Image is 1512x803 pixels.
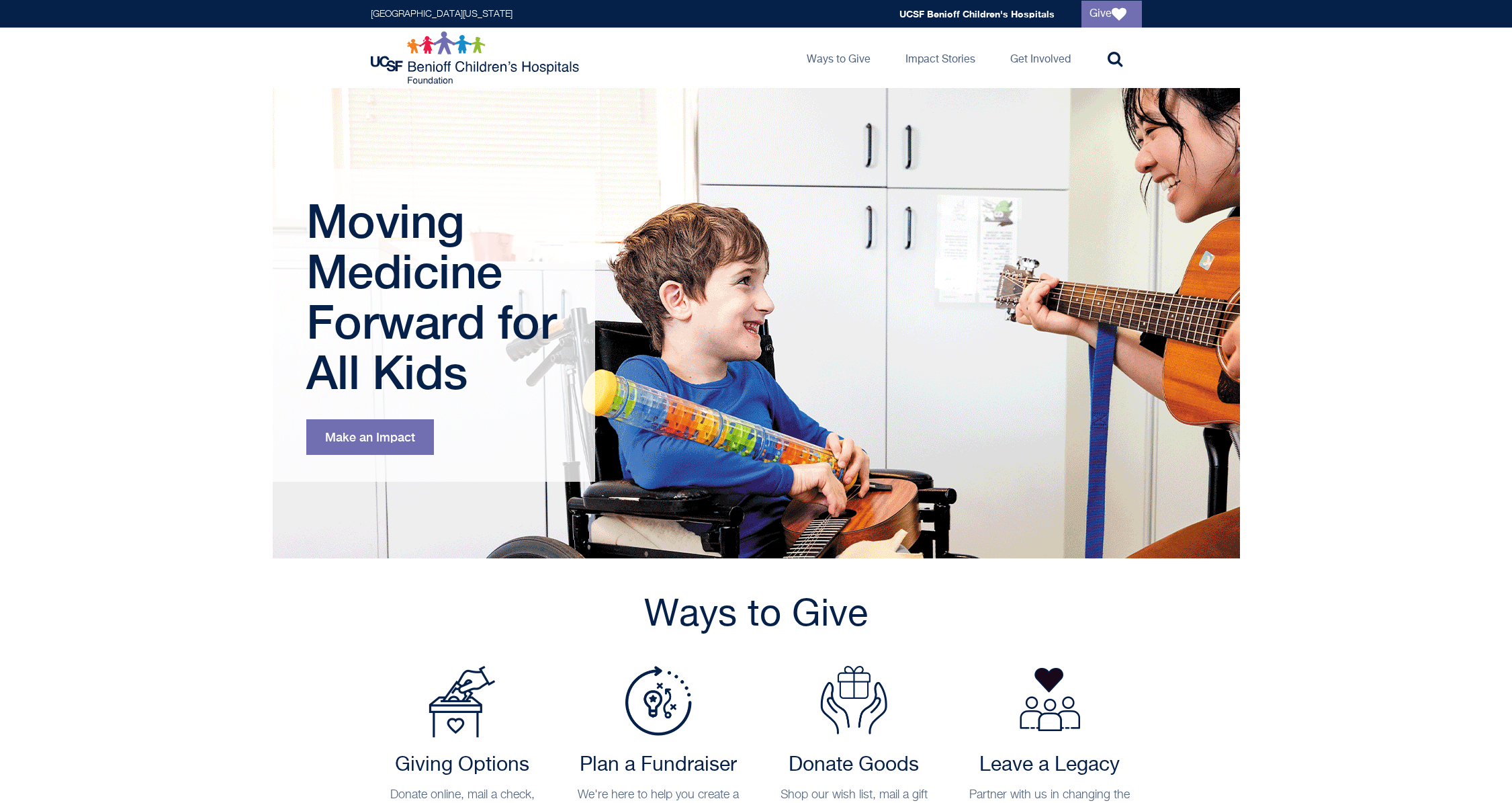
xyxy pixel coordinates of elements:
h2: Donate Goods [769,753,940,777]
h2: Leave a Legacy [965,753,1135,777]
h2: Plan a Fundraiser [573,753,744,777]
a: Impact Stories [895,28,986,88]
img: Payment Options [429,666,496,738]
h2: Giving Options [377,753,548,777]
a: Give [1081,1,1142,28]
a: Ways to Give [796,28,881,88]
img: Logo for UCSF Benioff Children's Hospitals Foundation [371,31,582,85]
a: Make an Impact [306,419,434,455]
h2: Ways to Give [371,592,1142,639]
img: Plan a Fundraiser [625,666,692,736]
a: [GEOGRAPHIC_DATA][US_STATE] [371,9,513,19]
a: Get Involved [999,28,1081,88]
img: Donate Goods [820,666,887,734]
a: UCSF Benioff Children's Hospitals [899,8,1055,19]
h1: Moving Medicine Forward for All Kids [306,196,565,397]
